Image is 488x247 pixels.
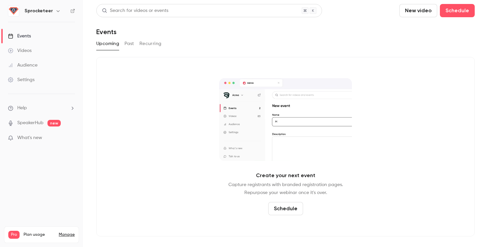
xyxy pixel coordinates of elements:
div: Videos [8,47,32,54]
div: Search for videos or events [102,7,168,14]
span: Pro [8,231,20,239]
button: Upcoming [96,38,119,49]
h6: Sprocketeer [25,8,53,14]
span: Plan usage [24,232,55,237]
a: SpeakerHub [17,120,43,126]
h1: Events [96,28,117,36]
button: Past [124,38,134,49]
img: Sprocketeer [8,6,19,16]
button: Schedule [268,202,303,215]
li: help-dropdown-opener [8,105,75,112]
div: Events [8,33,31,39]
button: Schedule [440,4,475,17]
button: New video [399,4,437,17]
p: Capture registrants with branded registration pages. Repurpose your webinar once it's over. [228,181,343,197]
div: Settings [8,76,35,83]
p: Create your next event [256,172,315,179]
span: Help [17,105,27,112]
iframe: Noticeable Trigger [67,135,75,141]
span: new [47,120,61,126]
div: Audience [8,62,38,69]
button: Recurring [139,38,162,49]
span: What's new [17,134,42,141]
a: Manage [59,232,75,237]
